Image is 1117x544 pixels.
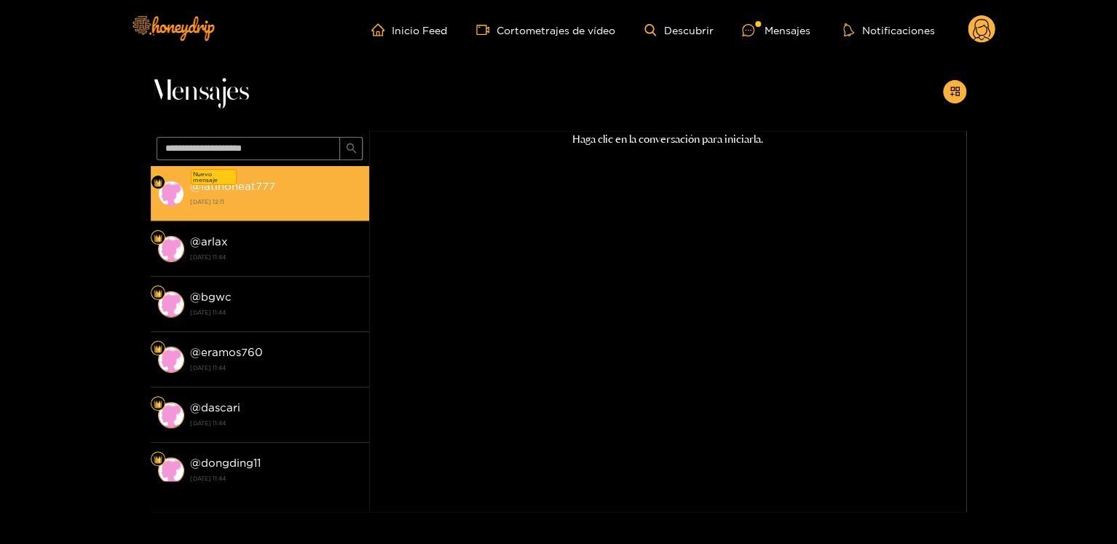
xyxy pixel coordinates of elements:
[190,457,201,469] font: @
[339,137,363,160] button: buscar
[572,133,763,146] font: Haga clic en la conversación para iniciarla.
[158,347,184,373] img: conversación
[190,180,201,192] font: @
[371,23,447,36] a: Inicio Feed
[190,235,228,248] font: @arlax
[644,24,713,36] a: Descubrir
[764,25,810,36] font: Mensajes
[201,346,263,358] font: eramos760
[346,143,357,155] span: buscar
[190,291,232,303] font: @bgwc
[190,420,226,426] font: [DATE] 11:44
[154,289,162,298] img: Nivel de ventilador
[190,365,226,371] font: [DATE] 11:44
[190,310,226,315] font: [DATE] 11:44
[151,77,249,106] font: Mensajes
[201,180,275,192] font: latinoheat777
[476,23,497,36] span: cámara de vídeo
[154,178,162,187] img: Nivel de ventilador
[392,25,447,36] font: Inicio Feed
[943,80,966,103] button: agregar a la tienda de aplicaciones
[158,181,184,207] img: conversación
[950,86,960,98] span: agregar a la tienda de aplicaciones
[201,457,261,469] font: dongding11
[154,400,162,409] img: Nivel de ventilador
[861,25,934,36] font: Notificaciones
[158,402,184,428] img: conversación
[190,346,201,358] font: @
[497,25,615,36] font: Cortometrajes de vídeo
[190,476,226,481] font: [DATE] 11:44
[663,25,713,36] font: Descubrir
[190,199,224,205] font: [DATE] 12:11
[154,234,162,243] img: Nivel de ventilador
[154,344,162,353] img: Nivel de ventilador
[190,401,240,414] font: @dascari
[371,23,392,36] span: hogar
[476,23,615,36] a: Cortometrajes de vídeo
[158,291,184,318] img: conversación
[190,254,226,260] font: [DATE] 11:44
[158,236,184,262] img: conversación
[839,23,939,37] button: Notificaciones
[193,171,218,183] font: Nuevo mensaje
[154,455,162,464] img: Nivel de ventilador
[158,457,184,484] img: conversación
